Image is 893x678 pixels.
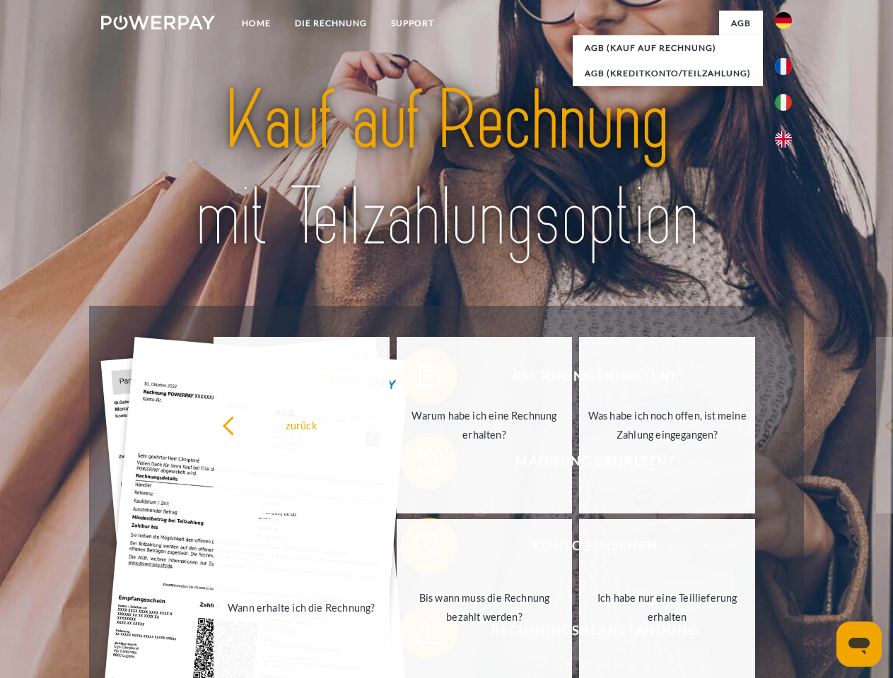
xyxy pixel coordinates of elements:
img: it [775,94,792,111]
a: Was habe ich noch offen, ist meine Zahlung eingegangen? [579,337,755,513]
div: Bis wann muss die Rechnung bezahlt werden? [405,588,564,626]
a: Home [230,11,283,36]
a: AGB (Kreditkonto/Teilzahlung) [573,61,763,86]
img: fr [775,58,792,75]
img: de [775,12,792,29]
a: agb [719,11,763,36]
div: zurück [222,415,381,434]
a: SUPPORT [379,11,446,36]
a: DIE RECHNUNG [283,11,379,36]
a: AGB (Kauf auf Rechnung) [573,35,763,61]
div: Was habe ich noch offen, ist meine Zahlung eingegangen? [588,406,747,444]
iframe: Schaltfläche zum Öffnen des Messaging-Fensters [836,621,882,667]
img: title-powerpay_de.svg [135,68,758,270]
img: logo-powerpay-white.svg [101,16,215,30]
div: Wann erhalte ich die Rechnung? [222,597,381,617]
div: Warum habe ich eine Rechnung erhalten? [405,406,564,444]
img: en [775,131,792,148]
div: Ich habe nur eine Teillieferung erhalten [588,588,747,626]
